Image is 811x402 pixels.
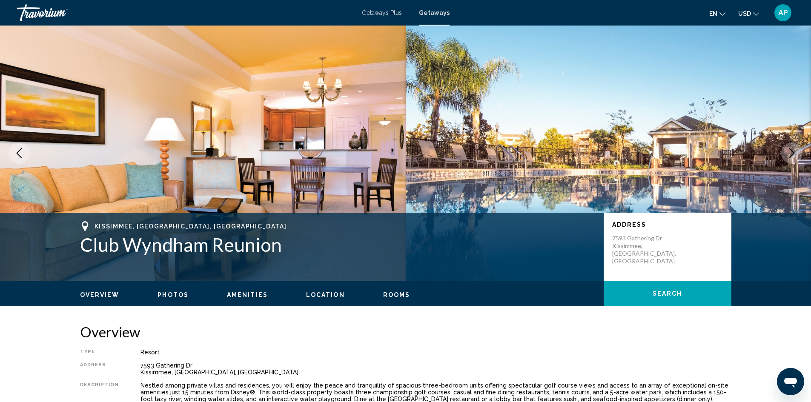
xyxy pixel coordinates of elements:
button: Location [306,291,345,299]
span: Kissimmee, [GEOGRAPHIC_DATA], [GEOGRAPHIC_DATA] [95,223,287,230]
div: Type [80,349,119,356]
button: Previous image [9,143,30,164]
button: Amenities [227,291,268,299]
button: Rooms [383,291,410,299]
span: Overview [80,291,120,298]
iframe: Button to launch messaging window [777,368,804,395]
span: en [709,10,717,17]
button: Photos [158,291,189,299]
button: User Menu [772,4,794,22]
span: AP [778,9,788,17]
span: Photos [158,291,189,298]
h1: Club Wyndham Reunion [80,234,595,256]
div: Address [80,362,119,376]
h2: Overview [80,323,731,340]
button: Change language [709,7,725,20]
p: 7593 Gathering Dr Kissimmee, [GEOGRAPHIC_DATA], [GEOGRAPHIC_DATA] [612,234,680,265]
button: Next image [781,143,802,164]
div: Resort [140,349,731,356]
span: Search [653,291,682,297]
button: Change currency [738,7,759,20]
div: 7593 Gathering Dr Kissimmee, [GEOGRAPHIC_DATA], [GEOGRAPHIC_DATA] [140,362,731,376]
span: USD [738,10,751,17]
p: Address [612,221,723,228]
a: Getaways [419,9,450,16]
button: Overview [80,291,120,299]
a: Getaways Plus [362,9,402,16]
span: Location [306,291,345,298]
button: Search [604,281,731,306]
span: Rooms [383,291,410,298]
span: Amenities [227,291,268,298]
a: Travorium [17,4,353,21]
